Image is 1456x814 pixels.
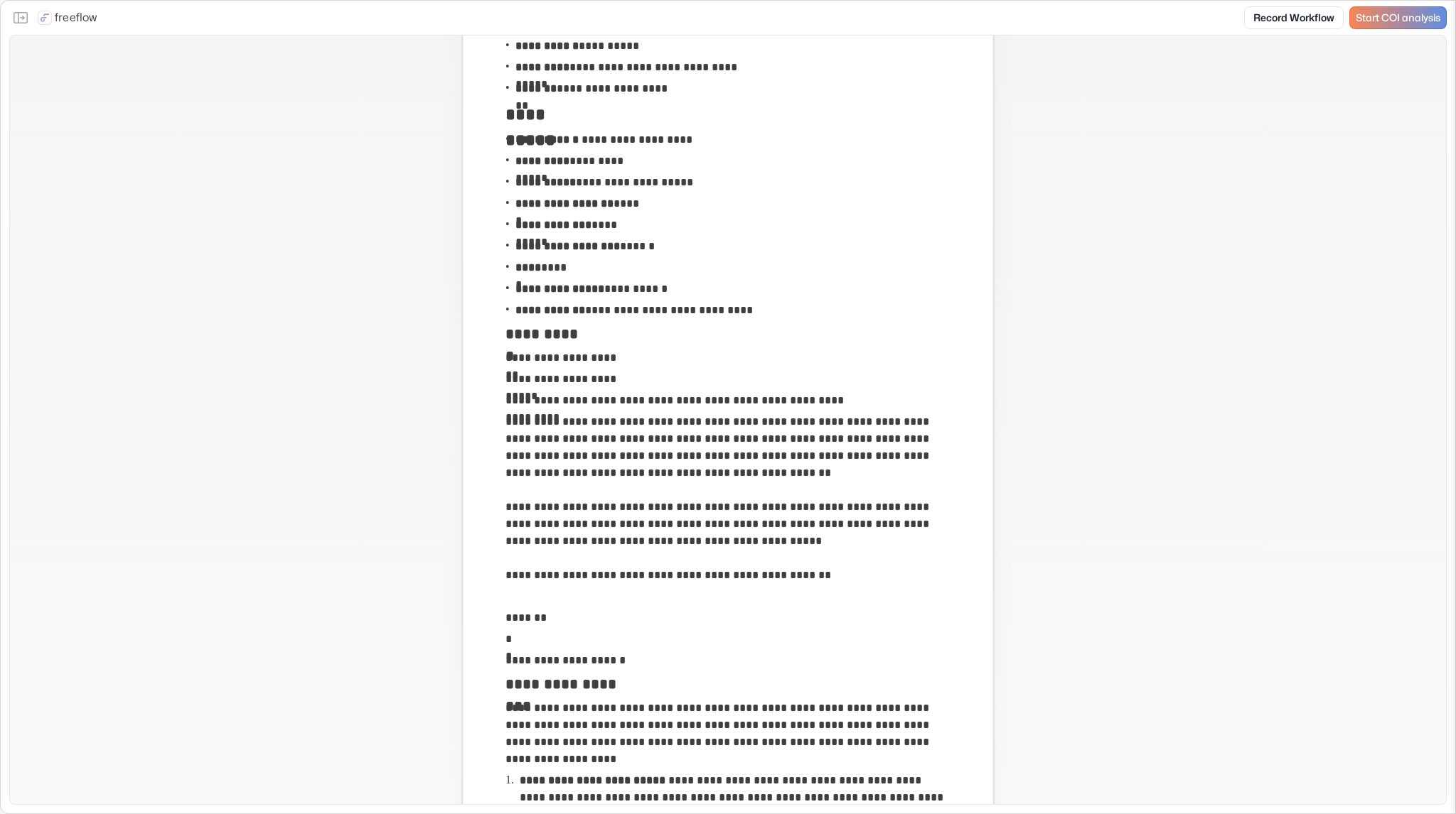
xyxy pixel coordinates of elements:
p: freeflow [55,9,97,26]
span: Start COI analysis [1356,12,1440,24]
button: Close the sidebar [9,6,32,29]
a: freeflow [38,9,97,26]
a: Start COI analysis [1349,6,1447,29]
a: Record Workflow [1244,6,1344,29]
